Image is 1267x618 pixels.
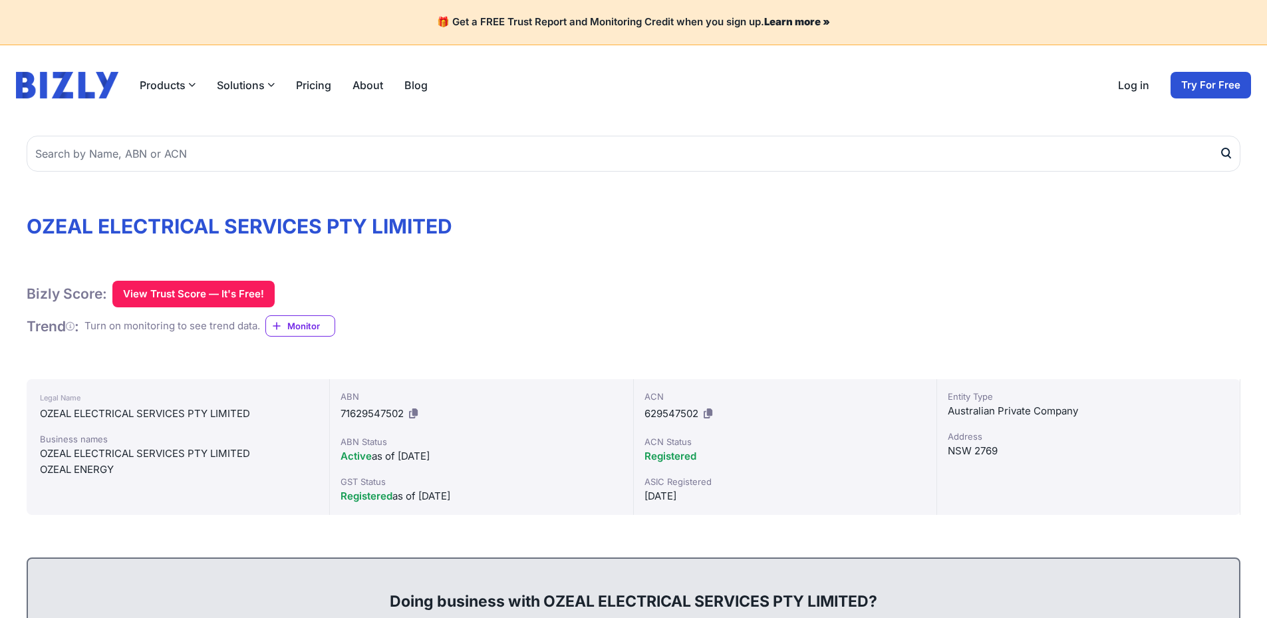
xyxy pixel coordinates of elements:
[341,435,622,448] div: ABN Status
[112,281,275,307] button: View Trust Score — It's Free!
[764,15,830,28] a: Learn more »
[404,77,428,93] a: Blog
[341,448,622,464] div: as of [DATE]
[948,390,1229,403] div: Entity Type
[27,136,1240,172] input: Search by Name, ABN or ACN
[644,488,926,504] div: [DATE]
[265,315,335,337] a: Monitor
[644,407,698,420] span: 629547502
[40,406,316,422] div: OZEAL ELECTRICAL SERVICES PTY LIMITED
[352,77,383,93] a: About
[27,317,79,335] h1: Trend :
[40,390,316,406] div: Legal Name
[217,77,275,93] button: Solutions
[27,214,1240,238] h1: OZEAL ELECTRICAL SERVICES PTY LIMITED
[341,390,622,403] div: ABN
[948,403,1229,419] div: Australian Private Company
[140,77,196,93] button: Products
[16,16,1251,29] h4: 🎁 Get a FREE Trust Report and Monitoring Credit when you sign up.
[644,390,926,403] div: ACN
[948,430,1229,443] div: Address
[40,462,316,478] div: OZEAL ENERGY
[1118,77,1149,93] a: Log in
[1171,72,1251,98] a: Try For Free
[948,443,1229,459] div: NSW 2769
[341,488,622,504] div: as of [DATE]
[341,407,404,420] span: 71629547502
[644,450,696,462] span: Registered
[644,475,926,488] div: ASIC Registered
[341,490,392,502] span: Registered
[84,319,260,334] div: Turn on monitoring to see trend data.
[41,569,1226,612] div: Doing business with OZEAL ELECTRICAL SERVICES PTY LIMITED?
[287,319,335,333] span: Monitor
[27,285,107,303] h1: Bizly Score:
[341,475,622,488] div: GST Status
[40,446,316,462] div: OZEAL ELECTRICAL SERVICES PTY LIMITED
[341,450,372,462] span: Active
[644,435,926,448] div: ACN Status
[296,77,331,93] a: Pricing
[40,432,316,446] div: Business names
